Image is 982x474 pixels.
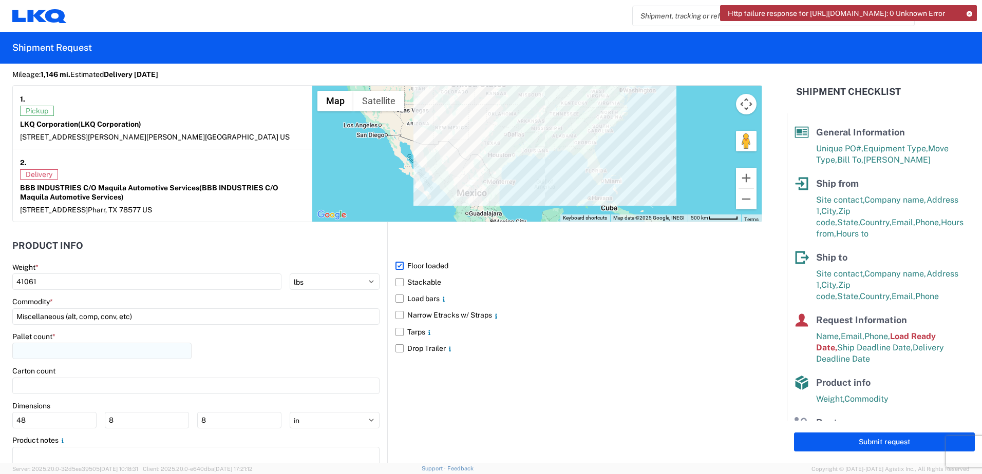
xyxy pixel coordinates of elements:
span: Hours to [836,229,868,239]
span: City, [821,280,838,290]
label: Narrow Etracks w/ Straps [395,307,762,323]
label: Carton count [12,366,55,376]
span: Server: 2025.20.0-32d5ea39505 [12,466,138,472]
label: Commodity [12,297,53,306]
span: [STREET_ADDRESS][PERSON_NAME][PERSON_NAME] [20,133,205,141]
label: Product notes [12,436,67,445]
span: Ship to [816,252,847,263]
span: (LKQ Corporation) [78,120,141,128]
span: Country, [860,291,892,301]
a: Terms [744,216,759,222]
span: Equipment Type, [863,144,928,153]
span: Delivery [DATE] [104,70,158,78]
span: Site contact, [816,195,864,205]
span: Request Information [816,314,907,325]
button: Show satellite imagery [353,91,404,111]
strong: 1. [20,93,25,106]
span: Mileage: [12,70,70,78]
span: State, [837,218,860,227]
strong: BBB INDUSTRIES C/O Maquila Automotive Services [20,184,278,201]
span: Email, [841,331,864,341]
span: Site contact, [816,269,864,279]
h2: Product Info [12,241,83,251]
strong: 2. [20,156,27,169]
span: Bill To, [837,155,863,165]
label: Drop Trailer [395,340,762,357]
span: General Information [816,127,905,137]
input: L [12,412,97,428]
button: Zoom out [736,189,757,209]
span: [PERSON_NAME] [863,155,931,165]
span: Phone, [864,331,890,341]
strong: LKQ Corporation [20,120,141,128]
label: Weight [12,263,39,272]
span: Ship Deadline Date, [837,343,913,352]
span: Delivery [20,169,58,180]
span: Product info [816,377,871,388]
label: Floor loaded [395,258,762,274]
a: Feedback [447,465,474,471]
a: Open this area in Google Maps (opens a new window) [315,208,349,222]
span: Email, [892,218,915,227]
span: Route [816,417,843,428]
span: Phone, [915,218,941,227]
button: Map Scale: 500 km per 54 pixels [688,214,741,222]
span: [GEOGRAPHIC_DATA] US [205,133,290,141]
span: Country, [860,218,892,227]
label: Dimensions [12,401,50,410]
span: [STREET_ADDRESS] [20,206,88,214]
label: Pallet count [12,332,55,341]
span: Email, [892,291,915,301]
h2: Shipment Request [12,42,92,54]
span: Company name, [864,269,927,279]
button: Map camera controls [736,94,757,114]
span: Name, [816,331,841,341]
span: Phone [915,291,939,301]
input: Shipment, tracking or reference number [633,6,899,26]
label: Load bars [395,290,762,307]
span: Weight, [816,394,844,404]
span: (BBB INDUSTRIES C/O Maquila Automotive Services) [20,184,278,201]
button: Submit request [794,432,975,451]
h2: Shipment Checklist [796,86,901,98]
span: [DATE] 10:18:31 [100,466,138,472]
img: Google [315,208,349,222]
label: Stackable [395,274,762,290]
input: H [197,412,281,428]
span: Commodity [844,394,889,404]
button: Zoom in [736,168,757,188]
button: Show street map [317,91,353,111]
span: Company name, [864,195,927,205]
span: Ship from [816,178,859,189]
span: Copyright © [DATE]-[DATE] Agistix Inc., All Rights Reserved [811,464,970,473]
span: 1,146 mi. [41,70,70,78]
span: City, [821,206,838,216]
span: Http failure response for [URL][DOMAIN_NAME]: 0 Unknown Error [728,9,945,18]
span: Map data ©2025 Google, INEGI [613,215,685,221]
span: Pickup [20,106,54,116]
span: Pharr, TX 78577 US [88,206,152,214]
label: Tarps [395,324,762,340]
span: Unique PO#, [816,144,863,153]
span: Estimated [70,70,158,78]
span: Client: 2025.20.0-e640dba [143,466,253,472]
span: State, [837,291,860,301]
a: Support [422,465,447,471]
input: W [105,412,189,428]
button: Keyboard shortcuts [563,214,607,222]
span: [DATE] 17:21:12 [214,466,253,472]
span: 500 km [691,215,708,221]
button: Drag Pegman onto the map to open Street View [736,131,757,151]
